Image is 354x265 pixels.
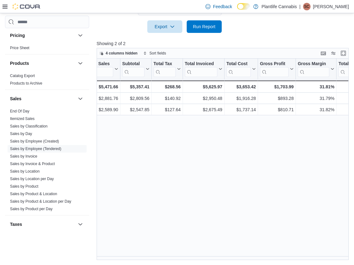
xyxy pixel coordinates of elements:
[10,169,40,174] a: Sales by Location
[10,109,29,113] a: End Of Day
[10,46,29,50] a: Price Sheet
[10,60,29,66] h3: Products
[213,3,232,10] span: Feedback
[10,162,55,166] a: Sales by Invoice & Product
[261,3,297,10] p: Plantlife Cannabis
[203,0,235,13] a: Feedback
[13,3,41,10] img: Cova
[320,49,327,57] button: Keyboard shortcuts
[106,51,138,56] span: 4 columns hidden
[10,184,38,189] span: Sales by Product
[10,60,75,66] button: Products
[149,51,166,56] span: Sort fields
[10,221,75,227] button: Taxes
[141,49,169,57] button: Sort fields
[10,81,42,86] span: Products to Archive
[226,83,256,91] div: $3,653.42
[10,207,53,211] a: Sales by Product per Day
[298,83,334,91] div: 31.81%
[10,117,35,121] a: Itemized Sales
[77,221,84,228] button: Taxes
[5,44,89,54] div: Pricing
[304,3,310,10] span: SC
[5,72,89,90] div: Products
[10,96,75,102] button: Sales
[10,192,57,196] a: Sales by Product & Location
[260,83,294,91] div: $1,703.99
[303,3,311,10] div: Sebastian Cardinal
[10,154,37,159] span: Sales by Invoice
[77,32,84,39] button: Pricing
[10,221,22,227] h3: Taxes
[77,95,84,102] button: Sales
[10,81,42,86] a: Products to Archive
[154,83,181,91] div: $268.56
[10,73,35,78] span: Catalog Export
[147,20,182,33] button: Export
[10,199,71,204] a: Sales by Product & Location per Day
[10,177,54,181] a: Sales by Location per Day
[187,20,222,33] button: Run Report
[193,23,215,30] span: Run Report
[10,109,29,114] span: End Of Day
[10,139,59,144] span: Sales by Employee (Created)
[313,3,349,10] p: [PERSON_NAME]
[77,60,84,67] button: Products
[10,124,48,129] span: Sales by Classification
[10,74,35,78] a: Catalog Export
[84,83,118,91] div: $5,471.66
[10,154,37,158] a: Sales by Invoice
[340,49,347,57] button: Enter fullscreen
[10,147,61,151] a: Sales by Employee (Tendered)
[122,83,149,91] div: $5,357.41
[10,191,57,196] span: Sales by Product & Location
[10,96,22,102] h3: Sales
[151,20,179,33] span: Export
[10,132,32,136] a: Sales by Day
[10,206,53,211] span: Sales by Product per Day
[10,199,71,204] span: Sales by Product & Location per Day
[10,32,25,39] h3: Pricing
[10,32,75,39] button: Pricing
[237,3,250,10] input: Dark Mode
[97,40,351,47] p: Showing 2 of 2
[10,169,40,174] span: Sales by Location
[97,49,140,57] button: 4 columns hidden
[330,49,337,57] button: Display options
[10,45,29,50] span: Price Sheet
[185,83,222,91] div: $5,625.97
[10,124,48,128] a: Sales by Classification
[10,139,59,143] a: Sales by Employee (Created)
[10,184,38,189] a: Sales by Product
[5,107,89,215] div: Sales
[299,3,301,10] p: |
